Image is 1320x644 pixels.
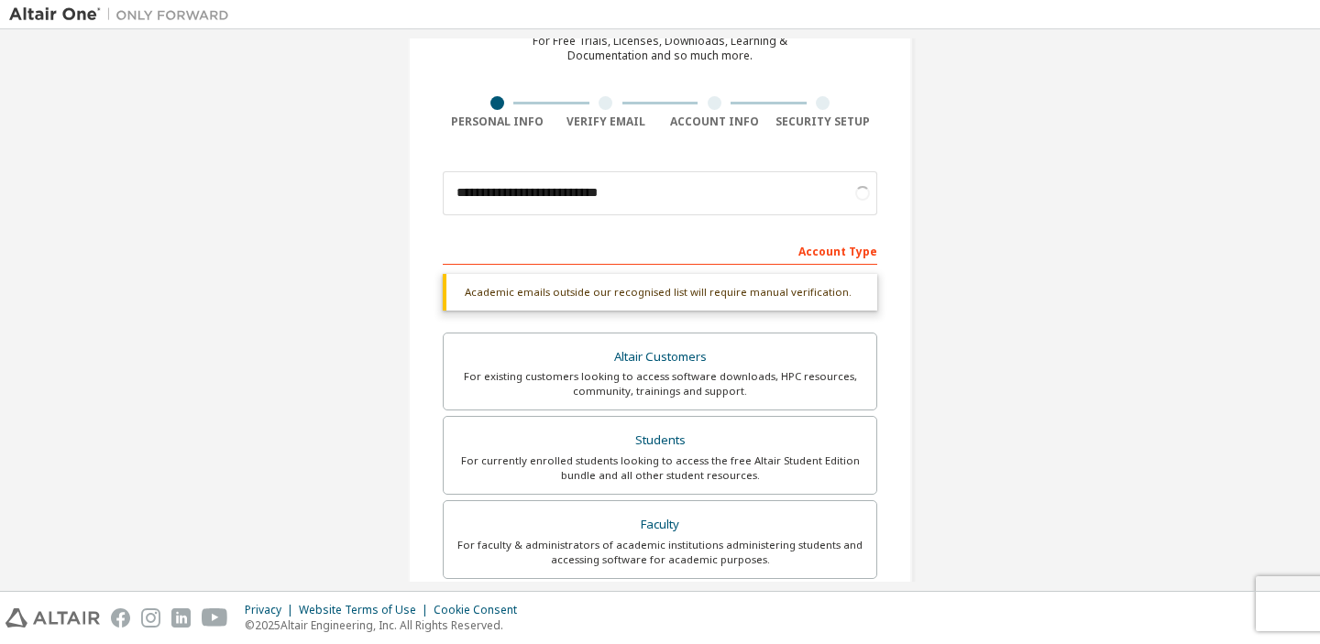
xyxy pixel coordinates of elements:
[443,274,877,311] div: Academic emails outside our recognised list will require manual verification.
[299,603,434,617] div: Website Terms of Use
[111,608,130,628] img: facebook.svg
[455,512,865,538] div: Faculty
[455,369,865,398] div: For existing customers looking to access software downloads, HPC resources, community, trainings ...
[171,608,191,628] img: linkedin.svg
[141,608,160,628] img: instagram.svg
[202,608,228,628] img: youtube.svg
[9,5,238,24] img: Altair One
[769,115,878,129] div: Security Setup
[443,235,877,265] div: Account Type
[5,608,100,628] img: altair_logo.svg
[533,34,787,63] div: For Free Trials, Licenses, Downloads, Learning & Documentation and so much more.
[245,617,528,633] p: © 2025 Altair Engineering, Inc. All Rights Reserved.
[660,115,769,129] div: Account Info
[552,115,661,129] div: Verify Email
[455,428,865,453] div: Students
[455,538,865,567] div: For faculty & administrators of academic institutions administering students and accessing softwa...
[443,115,552,129] div: Personal Info
[455,344,865,370] div: Altair Customers
[455,453,865,483] div: For currently enrolled students looking to access the free Altair Student Edition bundle and all ...
[434,603,528,617] div: Cookie Consent
[245,603,299,617] div: Privacy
